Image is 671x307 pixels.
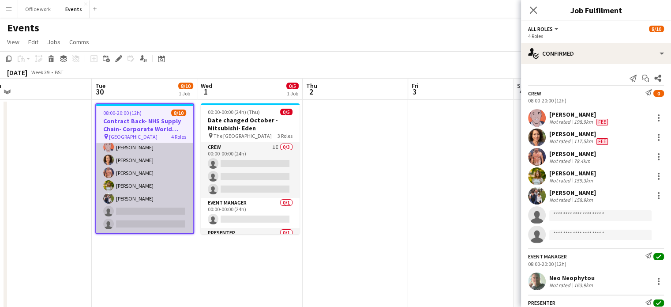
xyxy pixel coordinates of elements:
span: Comms [69,38,89,46]
div: [PERSON_NAME] [549,110,610,118]
div: 1 Job [287,90,298,97]
div: Not rated [549,177,572,184]
div: 08:00-20:00 (12h) [528,261,664,267]
div: 1 Job [179,90,193,97]
div: [PERSON_NAME] [549,150,596,158]
app-card-role: Presenter0/1 [201,228,300,258]
span: 0 [653,90,664,97]
span: 30 [94,87,105,97]
span: Fee [596,119,608,125]
div: Not rated [549,282,572,288]
div: BST [55,69,64,76]
div: [PERSON_NAME] [549,189,596,197]
div: Not rated [549,197,572,203]
div: 78.4km [572,158,592,164]
a: View [4,36,23,48]
app-job-card: 08:00-20:00 (12h)8/10Contract Back- NHS Supply Chain- Corporate World Record Breakers [GEOGRAPHIC... [95,103,194,234]
div: Not rated [549,158,572,164]
div: Crew has different fees then in role [595,138,610,145]
span: Fee [596,138,608,145]
span: Week 39 [29,69,51,76]
button: All roles [528,26,560,32]
span: Edit [28,38,38,46]
span: Thu [306,82,317,90]
h1: Events [7,21,39,34]
h3: Job Fulfilment [521,4,671,16]
h3: Contract Back- NHS Supply Chain- Corporate World Record Breakers [96,117,193,133]
span: 8/10 [178,83,193,89]
div: Neo Neophytou [549,274,595,282]
app-job-card: 00:00-00:00 (24h) (Thu)0/5Date changed October - Mitsubishi- Eden The [GEOGRAPHIC_DATA]3 RolesCre... [201,103,300,234]
span: 0/5 [280,109,292,115]
div: Not rated [549,118,572,125]
span: Wed [201,82,212,90]
span: 0/5 [286,83,299,89]
span: Tue [95,82,105,90]
div: 198.9km [572,118,595,125]
span: 8/10 [649,26,664,32]
div: [PERSON_NAME] [549,130,610,138]
div: 158.9km [572,197,595,203]
app-card-role: Crew5I5/708:00-20:00 (12h)[PERSON_NAME][PERSON_NAME][PERSON_NAME][PERSON_NAME][PERSON_NAME] [96,126,193,233]
div: 08:00-20:00 (12h) [528,97,664,104]
div: Not rated [549,138,572,145]
div: [DATE] [7,68,27,77]
app-card-role: Event Manager0/100:00-00:00 (24h) [201,198,300,228]
app-card-role: Crew1I0/300:00-00:00 (24h) [201,142,300,198]
div: Crew has different fees then in role [595,118,610,125]
span: The [GEOGRAPHIC_DATA] [214,133,272,139]
div: 4 Roles [528,33,664,39]
span: Sat [517,82,527,90]
span: 3 Roles [277,133,292,139]
div: Crew [528,90,541,97]
div: 159.3km [572,177,595,184]
span: 3 [410,87,419,97]
span: View [7,38,19,46]
a: Edit [25,36,42,48]
a: Comms [66,36,93,48]
span: 08:00-20:00 (12h) [103,110,142,116]
button: Office work [18,0,58,18]
span: All roles [528,26,553,32]
div: Event Manager [528,253,567,260]
span: 4 Roles [171,133,186,140]
button: Events [58,0,90,18]
h3: Date changed October - Mitsubishi- Eden [201,116,300,132]
span: Jobs [47,38,60,46]
span: 4 [516,87,527,97]
span: Fri [412,82,419,90]
div: [PERSON_NAME] [549,169,596,177]
span: 2 [305,87,317,97]
div: Presenter [528,299,555,306]
span: 8/10 [171,110,186,116]
a: Jobs [44,36,64,48]
span: [GEOGRAPHIC_DATA] [109,133,157,140]
span: 00:00-00:00 (24h) (Thu) [208,109,260,115]
div: 163.9km [572,282,595,288]
span: 1 [199,87,212,97]
div: Confirmed [521,43,671,64]
div: 117.5km [572,138,595,145]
